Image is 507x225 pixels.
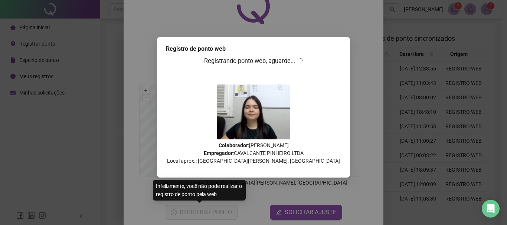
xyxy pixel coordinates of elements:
[166,44,341,53] div: Registro de ponto web
[297,58,302,64] span: loading
[204,150,233,156] strong: Empregador
[217,85,290,139] img: 9k=
[153,180,246,201] div: Infelizmente, você não pode realizar o registro de ponto pela web
[166,56,341,66] h3: Registrando ponto web, aguarde...
[166,142,341,165] p: : [PERSON_NAME] : CAVALCANTE PINHEIRO LTDA Local aprox.: [GEOGRAPHIC_DATA][PERSON_NAME], [GEOGRAP...
[219,142,248,148] strong: Colaborador
[482,200,500,218] div: Open Intercom Messenger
